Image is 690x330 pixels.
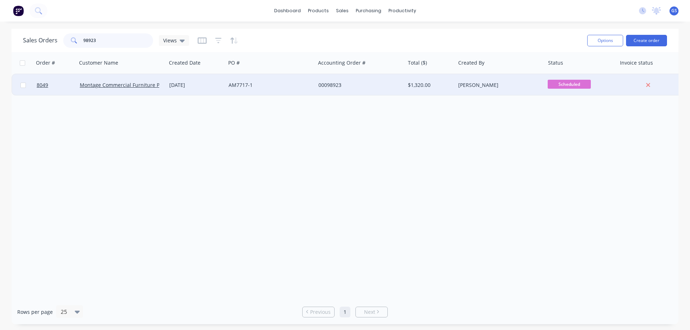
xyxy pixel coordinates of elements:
a: 8049 [37,74,80,96]
span: Previous [310,308,331,316]
div: 00098923 [318,82,398,89]
div: Created By [458,59,484,66]
div: $1,320.00 [408,82,450,89]
a: Previous page [303,308,334,316]
a: Montage Commercial Furniture Pty Ltd [80,82,173,88]
span: 8049 [37,82,48,89]
span: Views [163,37,177,44]
div: [PERSON_NAME] [458,82,538,89]
button: Create order [626,35,667,46]
span: Next [364,308,375,316]
div: AM7717-1 [229,82,308,89]
div: Status [548,59,563,66]
div: products [304,5,332,16]
img: Factory [13,5,24,16]
div: productivity [385,5,420,16]
span: GS [671,8,677,14]
div: Order # [36,59,55,66]
span: Rows per page [17,308,53,316]
ul: Pagination [299,307,391,317]
div: PO # [228,59,240,66]
div: [DATE] [169,82,223,89]
h1: Sales Orders [23,37,57,44]
div: Total ($) [408,59,427,66]
span: Scheduled [548,80,591,89]
div: Invoice status [620,59,653,66]
button: Options [587,35,623,46]
div: Customer Name [79,59,118,66]
input: Search... [83,33,153,48]
div: purchasing [352,5,385,16]
div: Accounting Order # [318,59,365,66]
div: sales [332,5,352,16]
a: Page 1 is your current page [340,307,350,317]
a: Next page [356,308,387,316]
div: Created Date [169,59,201,66]
a: dashboard [271,5,304,16]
